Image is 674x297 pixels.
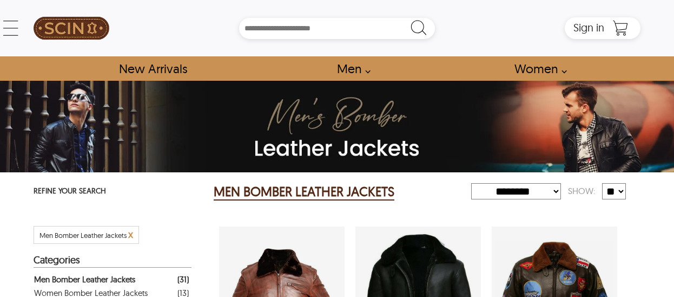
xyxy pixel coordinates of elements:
[34,273,189,286] a: Filter Men Bomber Leather Jackets
[573,24,604,33] a: Sign in
[107,56,199,81] a: Shop New Arrivals
[325,56,376,81] a: shop men's leather jackets
[34,183,191,200] p: REFINE YOUR SEARCH
[39,231,127,240] span: Filter Men Bomber Leather Jackets
[34,5,109,51] img: SCIN
[502,56,573,81] a: Shop Women Leather Jackets
[34,273,135,286] div: Men Bomber Leather Jackets
[128,228,133,241] span: x
[34,255,191,268] div: Heading Filter Men Bomber Leather Jackets by Categories
[177,273,189,286] div: ( 31 )
[214,183,394,201] h2: MEN BOMBER LEATHER JACKETS
[214,181,459,203] div: Men Bomber Leather Jackets 31 Results Found
[128,231,133,240] a: Cancel Filter
[573,21,604,34] span: Sign in
[561,182,602,201] div: Show:
[610,20,631,36] a: Shopping Cart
